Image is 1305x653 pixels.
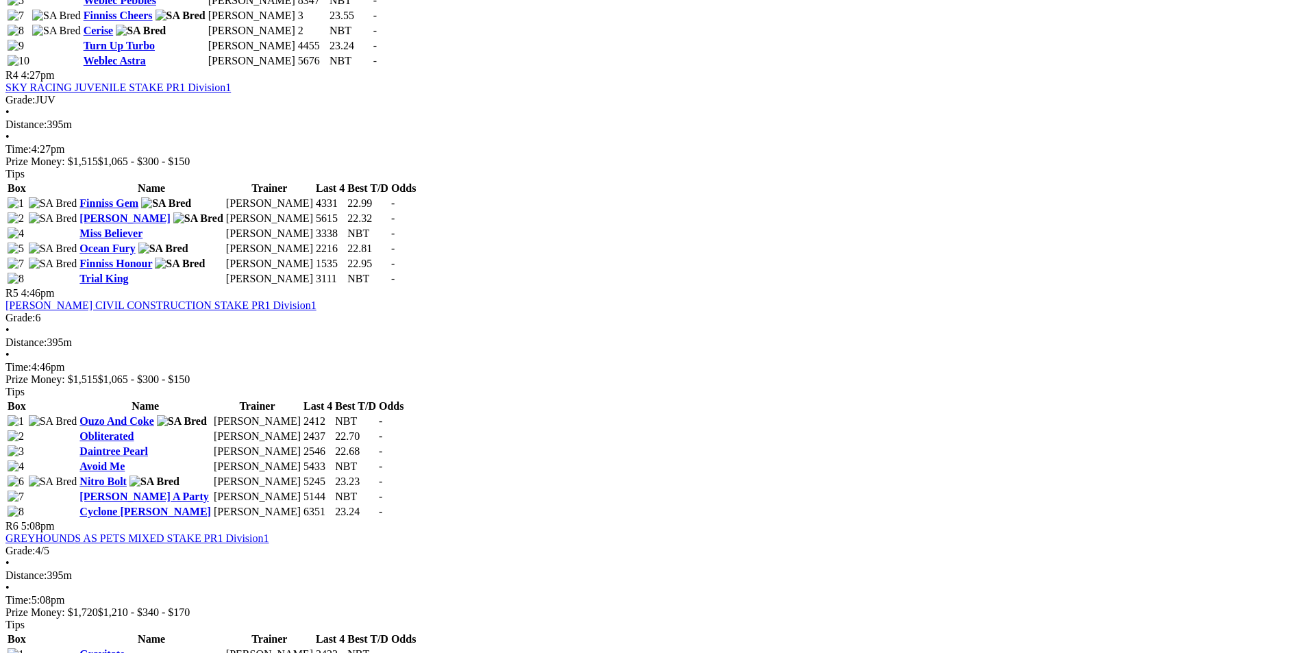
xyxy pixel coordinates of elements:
[141,197,191,210] img: SA Bred
[5,569,47,581] span: Distance:
[79,460,125,472] a: Avoid Me
[379,430,382,442] span: -
[5,82,231,93] a: SKY RACING JUVENILE STAKE PR1 Division1
[373,10,377,21] span: -
[79,243,135,254] a: Ocean Fury
[225,227,314,241] td: [PERSON_NAME]
[373,55,377,66] span: -
[29,212,77,225] img: SA Bred
[303,490,333,504] td: 5144
[8,400,26,412] span: Box
[8,460,24,473] img: 4
[8,212,24,225] img: 2
[347,227,389,241] td: NBT
[5,520,18,532] span: R6
[21,287,55,299] span: 4:46pm
[5,582,10,593] span: •
[79,445,148,457] a: Daintree Pearl
[5,373,1300,386] div: Prize Money: $1,515
[5,336,47,348] span: Distance:
[225,242,314,256] td: [PERSON_NAME]
[98,606,190,618] span: $1,210 - $340 - $170
[225,632,314,646] th: Trainer
[5,361,1300,373] div: 4:46pm
[5,94,36,106] span: Grade:
[303,430,333,443] td: 2437
[213,445,301,458] td: [PERSON_NAME]
[315,272,345,286] td: 3111
[79,197,138,209] a: Finniss Gem
[379,476,382,487] span: -
[303,460,333,473] td: 5433
[347,257,389,271] td: 22.95
[79,182,224,195] th: Name
[391,273,395,284] span: -
[5,569,1300,582] div: 395m
[156,10,206,22] img: SA Bred
[29,243,77,255] img: SA Bred
[5,594,32,606] span: Time:
[32,10,81,22] img: SA Bred
[8,445,24,458] img: 3
[79,476,127,487] a: Nitro Bolt
[5,532,269,544] a: GREYHOUNDS AS PETS MIXED STAKE PR1 Division1
[225,272,314,286] td: [PERSON_NAME]
[8,182,26,194] span: Box
[79,491,208,502] a: [PERSON_NAME] A Party
[79,506,211,517] a: Cyclone [PERSON_NAME]
[334,475,377,489] td: 23.23
[391,243,395,254] span: -
[379,445,382,457] span: -
[5,131,10,143] span: •
[5,594,1300,606] div: 5:08pm
[5,168,25,180] span: Tips
[157,415,207,428] img: SA Bred
[390,632,417,646] th: Odds
[297,39,327,53] td: 4455
[329,39,371,53] td: 23.24
[297,24,327,38] td: 2
[213,475,301,489] td: [PERSON_NAME]
[129,476,179,488] img: SA Bred
[98,156,190,167] span: $1,065 - $300 - $150
[391,197,395,209] span: -
[213,505,301,519] td: [PERSON_NAME]
[373,40,377,51] span: -
[334,445,377,458] td: 22.68
[208,9,296,23] td: [PERSON_NAME]
[5,143,32,155] span: Time:
[303,399,333,413] th: Last 4
[315,227,345,241] td: 3338
[79,430,134,442] a: Obliterated
[379,460,382,472] span: -
[347,632,389,646] th: Best T/D
[8,506,24,518] img: 8
[329,54,371,68] td: NBT
[347,182,389,195] th: Best T/D
[8,273,24,285] img: 8
[8,10,24,22] img: 7
[8,227,24,240] img: 4
[173,212,223,225] img: SA Bred
[208,54,296,68] td: [PERSON_NAME]
[8,258,24,270] img: 7
[213,415,301,428] td: [PERSON_NAME]
[334,415,377,428] td: NBT
[5,545,1300,557] div: 4/5
[8,476,24,488] img: 6
[21,520,55,532] span: 5:08pm
[213,460,301,473] td: [PERSON_NAME]
[347,212,389,225] td: 22.32
[5,119,47,130] span: Distance:
[378,399,404,413] th: Odds
[315,182,345,195] th: Last 4
[8,25,24,37] img: 8
[155,258,205,270] img: SA Bred
[29,197,77,210] img: SA Bred
[315,632,345,646] th: Last 4
[5,119,1300,131] div: 395m
[84,10,153,21] a: Finniss Cheers
[29,476,77,488] img: SA Bred
[79,227,142,239] a: Miss Believer
[315,197,345,210] td: 4331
